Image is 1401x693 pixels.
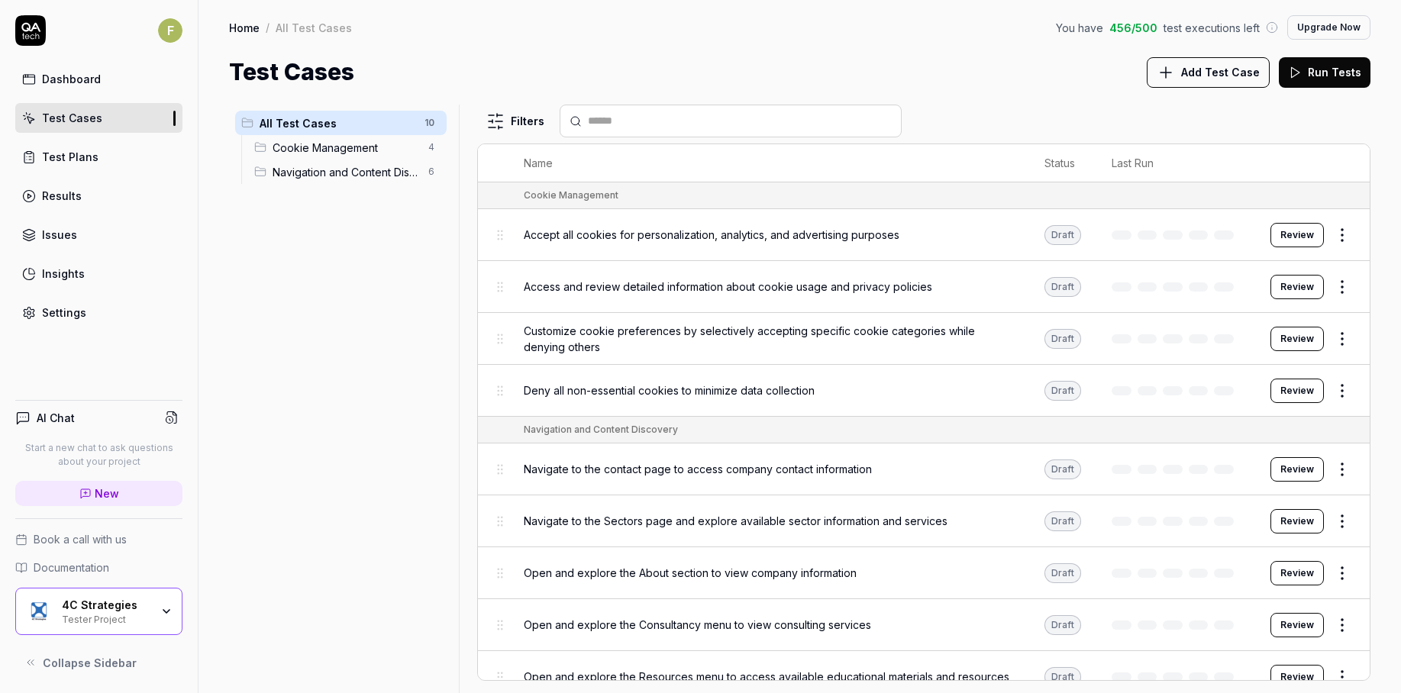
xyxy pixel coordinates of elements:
span: 10 [418,114,441,132]
a: Documentation [15,559,182,575]
button: Review [1270,275,1324,299]
button: Run Tests [1279,57,1370,88]
div: Dashboard [42,71,101,87]
span: Navigation and Content Discovery [273,164,419,180]
div: Draft [1044,329,1081,349]
button: Add Test Case [1147,57,1270,88]
a: New [15,481,182,506]
span: All Test Cases [260,115,415,131]
h1: Test Cases [229,55,354,89]
div: Results [42,188,82,204]
span: Add Test Case [1181,64,1260,80]
button: Review [1270,457,1324,482]
span: 6 [422,163,441,181]
tr: Navigate to the Sectors page and explore available sector information and servicesDraftReview [478,495,1370,547]
div: Draft [1044,563,1081,583]
button: Review [1270,561,1324,585]
button: Upgrade Now [1287,15,1370,40]
div: 4C Strategies [62,598,150,612]
button: Review [1270,327,1324,351]
span: F [158,18,182,43]
span: Customize cookie preferences by selectively accepting specific cookie categories while denying ot... [524,323,1014,355]
span: test executions left [1164,20,1260,36]
span: Book a call with us [34,531,127,547]
span: New [95,485,119,501]
span: Access and review detailed information about cookie usage and privacy policies [524,279,932,295]
div: All Test Cases [276,20,352,35]
tr: Deny all non-essential cookies to minimize data collectionDraftReview [478,365,1370,417]
a: Test Cases [15,103,182,133]
div: Issues [42,227,77,243]
th: Name [508,144,1029,182]
button: F [158,15,182,46]
tr: Customize cookie preferences by selectively accepting specific cookie categories while denying ot... [478,313,1370,365]
div: Drag to reorderNavigation and Content Discovery6 [248,160,447,184]
button: Review [1270,223,1324,247]
span: Navigate to the contact page to access company contact information [524,461,872,477]
span: 4 [422,138,441,156]
span: Open and explore the Consultancy menu to view consulting services [524,617,871,633]
div: Draft [1044,511,1081,531]
img: 4C Strategies Logo [25,598,53,625]
a: Results [15,181,182,211]
span: Documentation [34,559,109,575]
button: Review [1270,379,1324,403]
a: Issues [15,220,182,250]
button: 4C Strategies Logo4C StrategiesTester Project [15,588,182,635]
p: Start a new chat to ask questions about your project [15,441,182,469]
a: Book a call with us [15,531,182,547]
button: Review [1270,665,1324,689]
div: / [266,20,270,35]
button: Collapse Sidebar [15,647,182,678]
div: Settings [42,305,86,321]
tr: Open and explore the About section to view company informationDraftReview [478,547,1370,599]
span: Open and explore the Resources menu to access available educational materials and resources [524,669,1009,685]
a: Dashboard [15,64,182,94]
a: Home [229,20,260,35]
span: Navigate to the Sectors page and explore available sector information and services [524,513,947,529]
div: Insights [42,266,85,282]
div: Draft [1044,615,1081,635]
div: Draft [1044,381,1081,401]
button: Filters [477,106,554,137]
span: You have [1056,20,1103,36]
span: Collapse Sidebar [43,655,137,671]
a: Test Plans [15,142,182,172]
div: Draft [1044,667,1081,687]
tr: Accept all cookies for personalization, analytics, and advertising purposesDraftReview [478,209,1370,261]
th: Status [1029,144,1096,182]
tr: Navigate to the contact page to access company contact informationDraftReview [478,443,1370,495]
div: Test Cases [42,110,102,126]
h4: AI Chat [37,410,75,426]
span: 456 / 500 [1109,20,1157,36]
div: Tester Project [62,612,150,624]
tr: Open and explore the Consultancy menu to view consulting servicesDraftReview [478,599,1370,651]
tr: Access and review detailed information about cookie usage and privacy policiesDraftReview [478,261,1370,313]
div: Navigation and Content Discovery [524,423,678,437]
div: Cookie Management [524,189,618,202]
div: Draft [1044,225,1081,245]
div: Test Plans [42,149,98,165]
span: Open and explore the About section to view company information [524,565,857,581]
a: Settings [15,298,182,327]
span: Accept all cookies for personalization, analytics, and advertising purposes [524,227,899,243]
span: Deny all non-essential cookies to minimize data collection [524,382,815,398]
span: Cookie Management [273,140,419,156]
a: Insights [15,259,182,288]
div: Draft [1044,459,1081,479]
div: Draft [1044,277,1081,297]
th: Last Run [1096,144,1255,182]
div: Drag to reorderCookie Management4 [248,135,447,160]
button: Review [1270,509,1324,533]
button: Review [1270,613,1324,637]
